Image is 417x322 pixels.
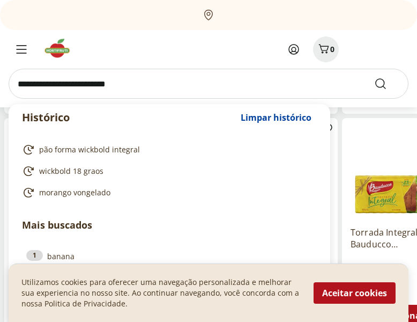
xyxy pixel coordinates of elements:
[235,105,317,130] button: Limpar histórico
[39,144,140,155] span: pão forma wickbold integral
[39,166,103,177] span: wickbold 18 graos
[22,165,312,178] a: wickbold 18 graos
[22,186,312,199] a: morango vongelado
[43,38,79,59] img: Hortifruti
[313,36,339,62] button: Carrinho
[22,143,312,156] a: pão forma wickbold integral
[374,77,400,90] button: Submit Search
[241,113,311,122] span: Limpar histórico
[330,44,334,54] span: 0
[26,250,312,262] a: 1banana
[9,36,34,62] button: Menu
[21,277,301,309] p: Utilizamos cookies para oferecer uma navegação personalizada e melhorar sua experiencia no nosso ...
[314,282,396,304] button: Aceitar cookies
[9,69,408,99] input: search
[22,110,235,125] p: Histórico
[22,218,317,232] p: Mais buscados
[26,250,43,261] div: 1
[39,187,110,198] span: morango vongelado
